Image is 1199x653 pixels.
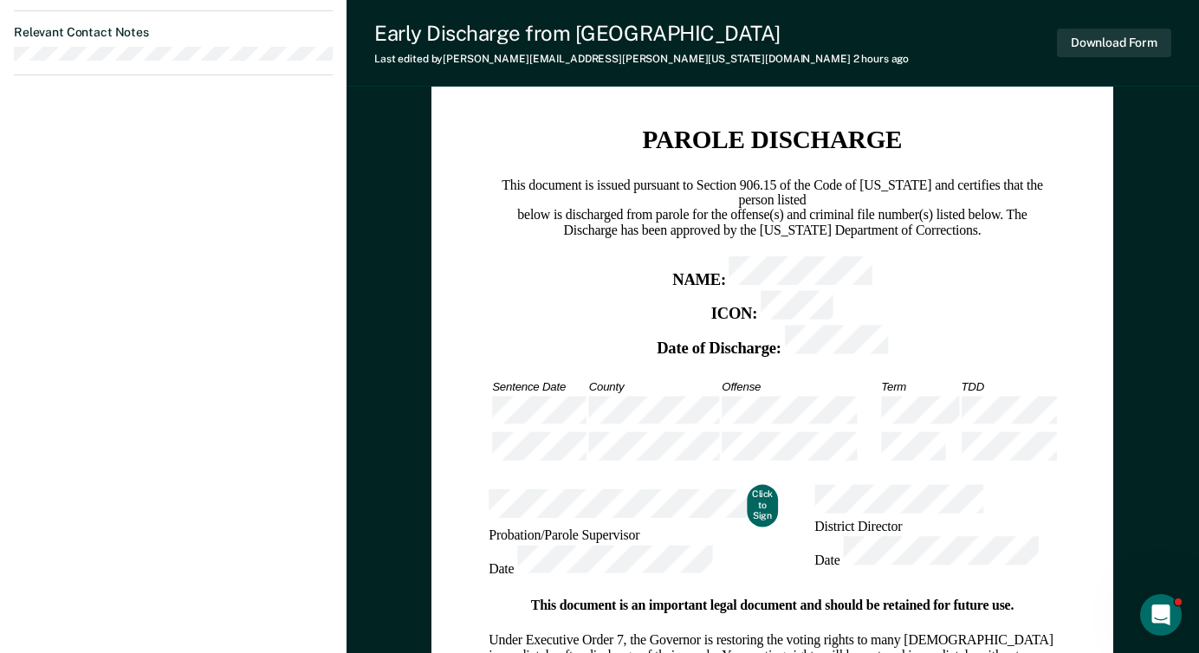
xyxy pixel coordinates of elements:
[1140,594,1182,636] iframe: Intercom live chat
[374,53,909,65] div: Last edited by [PERSON_NAME][EMAIL_ADDRESS][PERSON_NAME][US_STATE][DOMAIN_NAME]
[489,527,779,546] div: Probation/Parole Supervisor
[853,53,910,65] span: 2 hours ago
[961,378,1059,395] th: TDD
[1057,29,1171,57] button: Download Form
[491,378,587,395] th: Sentence Date
[815,536,1056,570] div: Date
[489,545,779,579] div: Date
[748,485,778,527] button: Click to Sign
[643,125,903,159] div: Parole Discharge
[721,378,880,395] th: Offense
[374,21,909,46] div: Early Discharge from [GEOGRAPHIC_DATA]
[658,339,782,357] span: Date of Discharge:
[673,271,727,288] span: NAME:
[588,378,722,395] th: County
[489,178,1057,238] div: This document is issued pursuant to Section 906.15 of the Code of [US_STATE] and certifies that t...
[815,519,1056,537] div: District Director
[711,306,758,323] span: ICON:
[880,378,960,395] th: Term
[14,25,333,40] dt: Relevant Contact Notes
[531,597,1014,615] div: This document is an important legal document and should be retained for future use.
